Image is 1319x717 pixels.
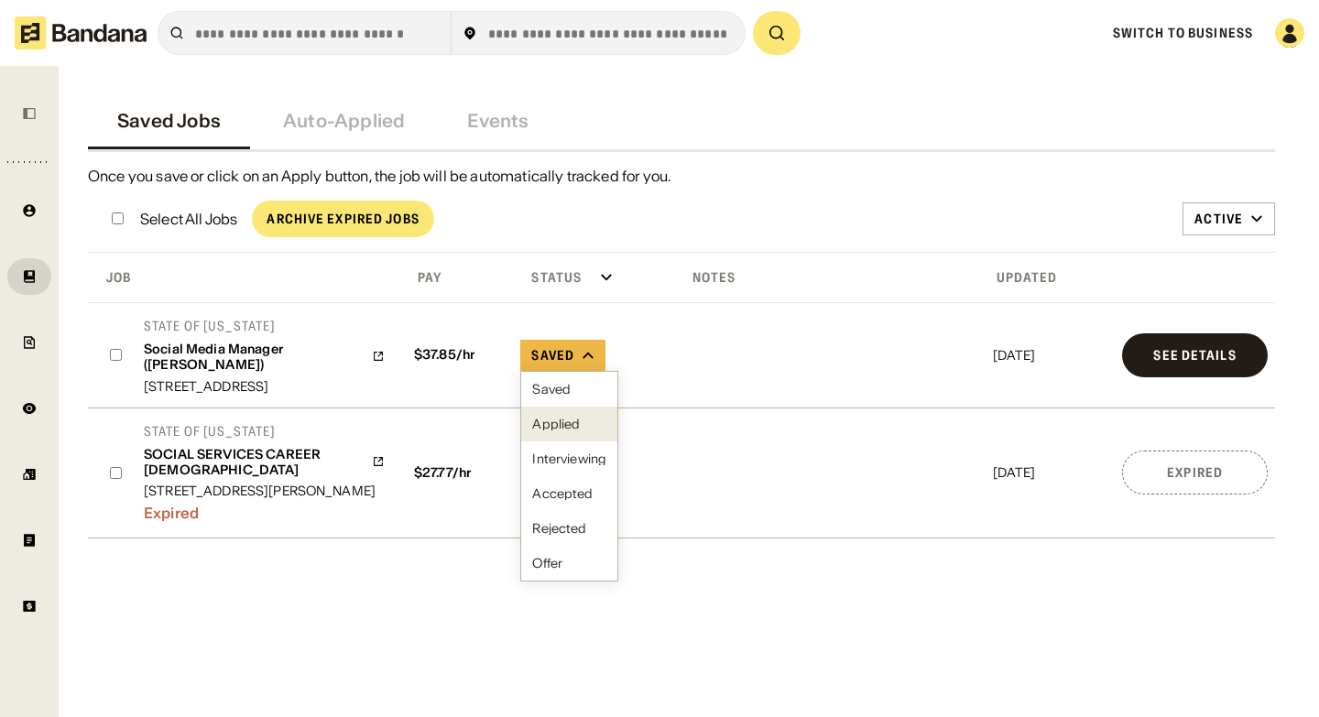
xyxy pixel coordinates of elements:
div: Expired [1167,466,1223,479]
div: Notes [678,269,736,286]
div: Click toggle to sort ascending [678,264,982,291]
div: Events [467,110,529,132]
a: State of [US_STATE]SOCIAL SERVICES CAREER [DEMOGRAPHIC_DATA][STREET_ADDRESS][PERSON_NAME] [144,423,385,498]
div: Social Media Manager ([PERSON_NAME]) [144,342,365,373]
div: Click toggle to sort ascending [517,264,670,291]
div: Accepted [532,487,606,500]
div: Auto-Applied [283,110,405,132]
div: Select All Jobs [140,212,237,226]
a: Switch to Business [1113,25,1253,41]
div: SOCIAL SERVICES CAREER [DEMOGRAPHIC_DATA] [144,447,365,478]
div: Applied [532,418,606,430]
a: State of [US_STATE]Social Media Manager ([PERSON_NAME])[STREET_ADDRESS] [144,318,385,393]
div: Rejected [532,522,606,535]
div: $ 37.85 /hr [407,347,507,363]
div: Active [1194,211,1243,227]
div: Job [92,269,131,286]
div: Saved [532,383,606,396]
div: Updated [989,269,1058,286]
div: [STREET_ADDRESS][PERSON_NAME] [144,484,385,497]
div: Click toggle to sort ascending [403,264,510,291]
img: Bandana logotype [15,16,147,49]
div: [DATE] [993,466,1108,479]
div: Interviewing [532,452,606,465]
div: State of [US_STATE] [144,423,385,440]
div: See Details [1153,349,1236,362]
div: Click toggle to sort descending [92,264,396,291]
div: Saved Jobs [117,110,221,132]
div: Click toggle to sort descending [989,264,1112,291]
div: [DATE] [993,349,1108,362]
div: Once you save or click on an Apply button, the job will be automatically tracked for you. [88,167,1275,186]
div: Expired [144,497,385,522]
div: State of [US_STATE] [144,318,385,334]
div: $ 27.77 /hr [407,465,507,481]
div: Status [517,269,582,286]
div: Saved [531,347,574,364]
div: Archive Expired Jobs [267,212,419,225]
div: Pay [403,269,441,286]
div: [STREET_ADDRESS] [144,380,385,393]
div: Offer [532,557,606,570]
